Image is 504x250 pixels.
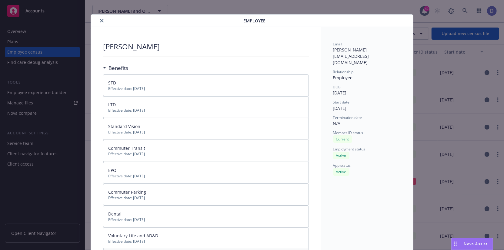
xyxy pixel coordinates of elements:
[98,17,105,24] button: close
[333,41,342,47] span: Email
[108,233,158,238] span: Voluntary Life and AD&D
[333,47,401,66] div: [PERSON_NAME][EMAIL_ADDRESS][DOMAIN_NAME]
[333,100,350,105] span: Start date
[333,163,351,168] span: App status
[103,64,128,72] div: Benefits
[108,145,145,151] span: Commuter Transit
[451,238,493,250] button: Nova Assist
[108,123,140,129] span: Standard Vision
[333,130,363,135] span: Member ID status
[333,168,349,176] div: Active
[464,241,488,246] span: Nova Assist
[108,195,303,200] span: Effective date: [DATE]
[108,217,303,222] span: Effective date: [DATE]
[243,18,265,24] span: Employee
[333,74,401,81] div: Employee
[333,152,349,159] div: Active
[108,151,303,156] span: Effective date: [DATE]
[108,108,303,113] span: Effective date: [DATE]
[108,211,122,217] span: Dental
[333,135,352,143] div: Current
[333,146,365,152] span: Employment status
[108,189,146,195] span: Commuter Parking
[333,69,354,74] span: Relationship
[108,173,303,179] span: Effective date: [DATE]
[108,86,303,91] span: Effective date: [DATE]
[108,130,303,135] span: Effective date: [DATE]
[108,64,128,72] h3: Benefits
[333,115,362,120] span: Termination date
[333,84,341,90] span: DOB
[452,238,459,250] div: Drag to move
[108,80,116,86] span: STD
[333,90,401,96] div: [DATE]
[108,239,303,244] span: Effective date: [DATE]
[333,105,401,111] div: [DATE]
[108,102,116,107] span: LTD
[103,41,160,52] p: [PERSON_NAME]
[108,167,116,173] span: EPO
[333,120,401,127] div: N/A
